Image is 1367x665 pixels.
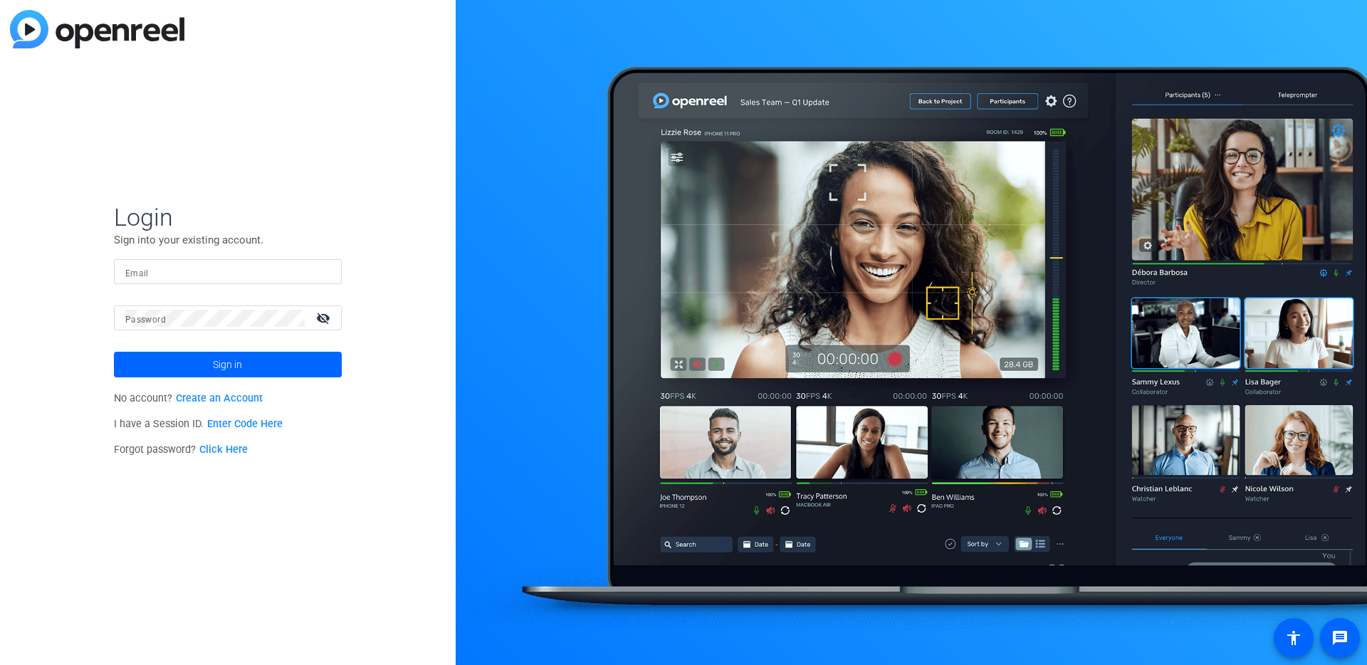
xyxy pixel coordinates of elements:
[10,10,184,48] img: blue-gradient.svg
[114,352,342,377] button: Sign in
[1331,629,1348,646] mat-icon: message
[213,347,242,382] span: Sign in
[308,308,342,328] mat-icon: visibility_off
[114,444,248,456] span: Forgot password?
[114,392,263,404] span: No account?
[125,268,149,278] mat-label: Email
[176,392,263,404] a: Create an Account
[114,202,342,232] span: Login
[207,418,283,430] a: Enter Code Here
[114,418,283,430] span: I have a Session ID.
[199,444,248,456] a: Click Here
[125,315,166,325] mat-label: Password
[1285,629,1302,646] mat-icon: accessibility
[114,232,342,248] p: Sign into your existing account.
[125,263,330,281] input: Enter Email Address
